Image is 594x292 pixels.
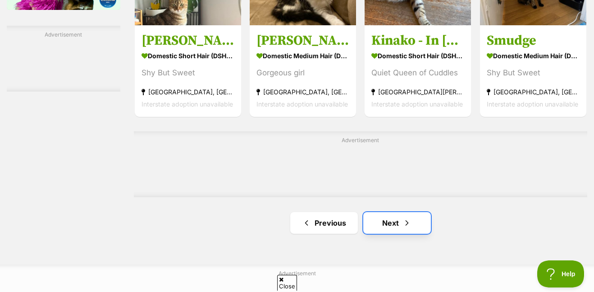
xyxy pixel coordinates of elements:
iframe: Help Scout Beacon - Open [537,260,585,287]
span: Interstate adoption unavailable [487,100,578,108]
span: Interstate adoption unavailable [371,100,463,108]
div: Shy But Sweet [142,67,234,79]
a: [PERSON_NAME] Domestic Medium Hair (DMH) Cat Gorgeous girl [GEOGRAPHIC_DATA], [GEOGRAPHIC_DATA] I... [250,25,356,117]
h3: [PERSON_NAME] [256,32,349,49]
div: Advertisement [7,26,120,92]
h3: Smudge [487,32,580,49]
span: Close [277,275,297,291]
span: Interstate adoption unavailable [256,100,348,108]
strong: [GEOGRAPHIC_DATA], [GEOGRAPHIC_DATA] [487,86,580,98]
nav: Pagination [134,212,587,234]
strong: Domestic Short Hair (DSH) Cat [371,49,464,62]
span: Interstate adoption unavailable [142,100,233,108]
strong: [GEOGRAPHIC_DATA][PERSON_NAME][GEOGRAPHIC_DATA] [371,86,464,98]
a: [PERSON_NAME] Domestic Short Hair (DSH) Cat Shy But Sweet [GEOGRAPHIC_DATA], [GEOGRAPHIC_DATA] In... [135,25,241,117]
strong: Domestic Short Hair (DSH) Cat [142,49,234,62]
a: Next page [363,212,431,234]
a: Smudge Domestic Medium Hair (DMH) Cat Shy But Sweet [GEOGRAPHIC_DATA], [GEOGRAPHIC_DATA] Intersta... [480,25,586,117]
a: Previous page [290,212,358,234]
strong: Domestic Medium Hair (DMH) Cat [256,49,349,62]
h3: Kinako - In [PERSON_NAME] care in [GEOGRAPHIC_DATA] [371,32,464,49]
div: Gorgeous girl [256,67,349,79]
a: Kinako - In [PERSON_NAME] care in [GEOGRAPHIC_DATA] Domestic Short Hair (DSH) Cat Quiet Queen of ... [365,25,471,117]
strong: [GEOGRAPHIC_DATA], [GEOGRAPHIC_DATA] [256,86,349,98]
div: Quiet Queen of Cuddles [371,67,464,79]
div: Advertisement [134,131,587,197]
strong: Domestic Medium Hair (DMH) Cat [487,49,580,62]
div: Shy But Sweet [487,67,580,79]
strong: [GEOGRAPHIC_DATA], [GEOGRAPHIC_DATA] [142,86,234,98]
h3: [PERSON_NAME] [142,32,234,49]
